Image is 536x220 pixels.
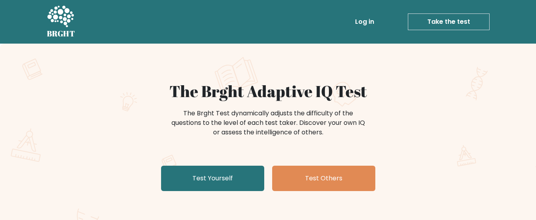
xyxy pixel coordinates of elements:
[75,82,462,101] h1: The Brght Adaptive IQ Test
[408,13,490,30] a: Take the test
[169,109,367,137] div: The Brght Test dynamically adjusts the difficulty of the questions to the level of each test take...
[47,29,75,38] h5: BRGHT
[161,166,264,191] a: Test Yourself
[47,3,75,40] a: BRGHT
[272,166,375,191] a: Test Others
[352,14,377,30] a: Log in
